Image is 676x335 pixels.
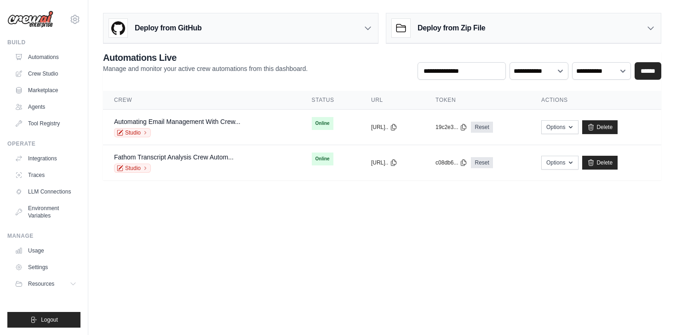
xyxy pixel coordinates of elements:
a: Crew Studio [11,66,80,81]
a: Reset [471,157,493,168]
button: c08db6... [435,159,467,166]
a: Delete [582,120,618,134]
a: Tool Registry [11,116,80,131]
a: Environment Variables [11,201,80,223]
a: Traces [11,168,80,182]
img: GitHub Logo [109,19,127,37]
h2: Automations Live [103,51,308,64]
a: Usage [11,243,80,258]
a: Fathom Transcript Analysis Crew Autom... [114,153,234,161]
a: Marketplace [11,83,80,98]
button: Options [541,120,579,134]
span: Resources [28,280,54,288]
th: URL [360,91,424,110]
p: Manage and monitor your active crew automations from this dashboard. [103,64,308,73]
a: Reset [471,122,493,133]
th: Crew [103,91,301,110]
img: Logo [7,11,53,28]
th: Token [424,91,530,110]
a: Studio [114,164,151,173]
button: Options [541,156,579,170]
span: Online [312,153,333,165]
div: Manage [7,232,80,240]
a: Agents [11,100,80,114]
button: 19c2e3... [435,123,467,131]
div: Operate [7,140,80,147]
button: Resources [11,276,80,291]
a: Automations [11,50,80,65]
h3: Deploy from GitHub [135,23,201,34]
a: Integrations [11,151,80,166]
span: Logout [41,316,58,323]
h3: Deploy from Zip File [418,23,485,34]
button: Logout [7,312,80,328]
a: Automating Email Management With Crew... [114,118,241,125]
div: Build [7,39,80,46]
span: Online [312,117,333,130]
a: Settings [11,260,80,275]
a: Studio [114,128,151,137]
th: Actions [530,91,661,110]
a: Delete [582,156,618,170]
th: Status [301,91,360,110]
a: LLM Connections [11,184,80,199]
